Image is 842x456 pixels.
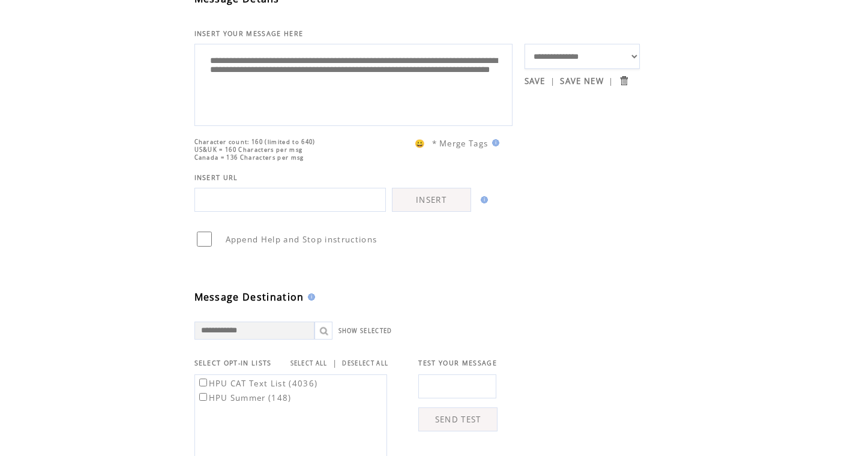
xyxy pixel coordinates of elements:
span: INSERT URL [194,173,238,182]
a: INSERT [392,188,471,212]
span: TEST YOUR MESSAGE [418,359,497,367]
span: | [609,76,613,86]
label: HPU Summer (148) [197,392,292,403]
span: SELECT OPT-IN LISTS [194,359,272,367]
span: | [550,76,555,86]
a: SAVE [525,76,546,86]
a: SAVE NEW [560,76,604,86]
a: SHOW SELECTED [338,327,392,335]
span: Canada = 136 Characters per msg [194,154,304,161]
a: SELECT ALL [290,359,328,367]
span: 😀 [415,138,426,149]
label: HPU CAT Text List (4036) [197,378,318,389]
span: Append Help and Stop instructions [226,234,377,245]
input: HPU Summer (148) [199,393,207,401]
img: help.gif [489,139,499,146]
input: Submit [618,75,630,86]
input: HPU CAT Text List (4036) [199,379,207,386]
span: * Merge Tags [432,138,489,149]
span: Message Destination [194,290,304,304]
img: help.gif [304,293,315,301]
span: | [332,358,337,368]
a: SEND TEST [418,407,498,431]
span: US&UK = 160 Characters per msg [194,146,303,154]
span: Character count: 160 (limited to 640) [194,138,316,146]
img: help.gif [477,196,488,203]
span: INSERT YOUR MESSAGE HERE [194,29,304,38]
a: DESELECT ALL [342,359,388,367]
